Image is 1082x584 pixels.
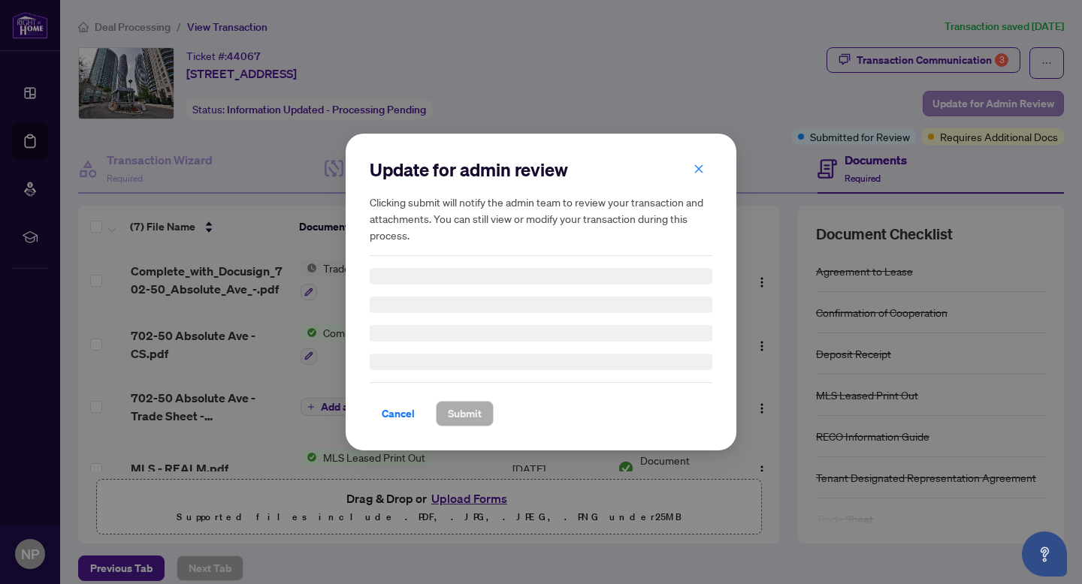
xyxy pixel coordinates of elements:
h5: Clicking submit will notify the admin team to review your transaction and attachments. You can st... [370,194,712,243]
span: close [694,164,704,174]
span: Cancel [382,402,415,426]
button: Open asap [1022,531,1067,576]
h2: Update for admin review [370,158,712,182]
button: Submit [436,401,494,426]
button: Cancel [370,401,427,426]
